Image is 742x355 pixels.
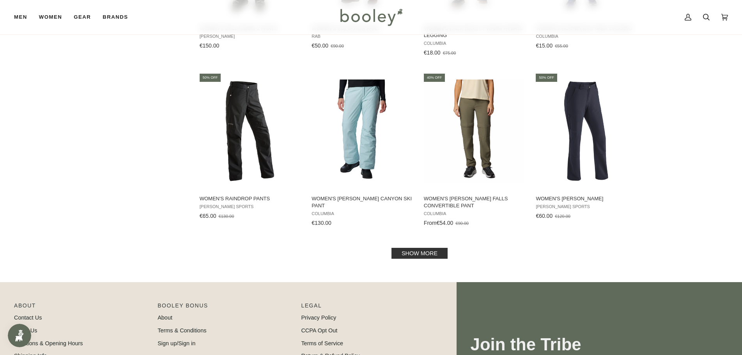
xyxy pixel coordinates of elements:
[312,42,328,49] span: €50.00
[536,213,553,219] span: €60.00
[14,314,42,321] a: Contact Us
[337,6,405,28] img: Booley
[200,42,220,49] span: €150.00
[14,302,150,314] p: Pipeline_Footer Main
[424,49,441,56] span: €18.00
[158,340,195,346] a: Sign up/Sign in
[312,195,413,209] span: Women's [PERSON_NAME] Canyon Ski Pant
[74,13,91,21] span: Gear
[536,74,557,82] div: 50% off
[14,13,27,21] span: Men
[158,302,293,314] p: Booley Bonus
[200,195,301,202] span: Women's Raindrop Pants
[443,51,456,55] span: €75.00
[423,72,526,229] a: Women's Leslie Falls Convertible Pant
[301,327,337,334] a: CCPA Opt Out
[301,340,343,346] a: Terms of Service
[535,79,638,183] img: Maier Sports Women's Helga Pants Night Sky - Booley Galway
[424,41,525,46] span: Columbia
[536,42,553,49] span: €15.00
[424,211,525,216] span: Columbia
[536,204,637,209] span: [PERSON_NAME] Sports
[331,44,344,48] span: €90.00
[200,213,216,219] span: €65.00
[301,302,437,314] p: Pipeline_Footer Sub
[200,204,301,209] span: [PERSON_NAME] Sports
[555,44,568,48] span: €55.00
[103,13,128,21] span: Brands
[555,214,570,219] span: €120.00
[455,221,469,226] span: €90.00
[536,34,637,39] span: Columbia
[200,34,301,39] span: [PERSON_NAME]
[198,72,302,222] a: Women's Raindrop Pants
[301,314,336,321] a: Privacy Policy
[424,74,445,82] div: 40% off
[8,324,31,347] iframe: Button to open loyalty program pop-up
[312,220,331,226] span: €130.00
[391,248,448,259] a: Show more
[310,72,414,229] a: Women's Shafer Canyon Ski Pant
[424,195,525,209] span: Women's [PERSON_NAME] Falls Convertible Pant
[200,250,640,256] div: Pagination
[424,220,437,226] span: From
[198,79,302,183] img: Maier Sports Women's Raindrop Pants Black - Booley Galway
[312,34,413,39] span: Rab
[158,327,206,334] a: Terms & Conditions
[535,72,638,222] a: Women's Helga Pants
[39,13,62,21] span: Women
[14,340,83,346] a: Locations & Opening Hours
[437,220,453,226] span: €54.00
[536,195,637,202] span: Women's [PERSON_NAME]
[423,79,526,183] img: Columbia Women's Leslie Falls Convertible Pant Stone Green - Booley Galway
[312,211,413,216] span: Columbia
[219,214,234,219] span: €130.00
[200,74,221,82] div: 50% off
[158,314,172,321] a: About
